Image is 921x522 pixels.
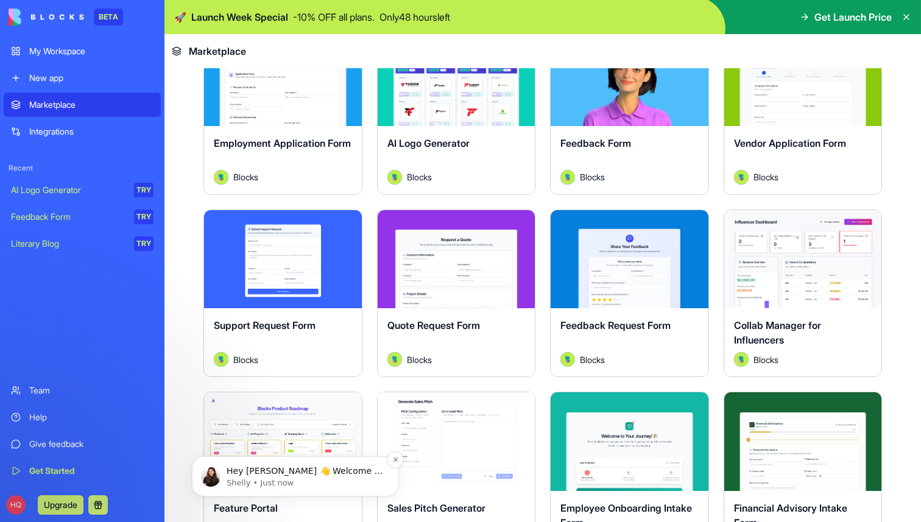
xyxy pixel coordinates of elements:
img: Avatar [214,352,228,367]
span: Collab Manager for Influencers [734,319,821,346]
a: AI Logo GeneratorAvatarBlocks [377,27,536,195]
span: Blocks [233,171,258,183]
a: Support Request FormAvatarBlocks [203,210,362,378]
span: Blocks [753,171,778,183]
img: Avatar [734,352,749,367]
a: Give feedback [4,432,161,456]
a: Feedback Request FormAvatarBlocks [550,210,709,378]
div: Help [29,411,153,423]
a: Integrations [4,119,161,144]
span: Marketplace [189,44,246,58]
div: Integrations [29,125,153,138]
span: Blocks [233,353,258,366]
img: Avatar [387,352,402,367]
span: Blocks [580,171,605,183]
a: My Workspace [4,39,161,63]
span: Vendor Application Form [734,137,846,149]
span: Blocks [753,353,778,366]
a: Help [4,405,161,429]
a: Employment Application FormAvatarBlocks [203,27,362,195]
div: Team [29,384,153,397]
button: Dismiss notification [214,72,230,88]
a: Literary BlogTRY [4,231,161,256]
a: Vendor Application FormAvatarBlocks [724,27,883,195]
a: Get Started [4,459,161,483]
span: HQ [6,495,26,515]
span: Blocks [407,353,432,366]
a: AI Logo GeneratorTRY [4,178,161,202]
span: Feedback Request Form [560,319,671,331]
span: Employment Application Form [214,137,351,149]
span: Blocks [580,353,605,366]
img: Avatar [214,170,228,185]
img: logo [9,9,84,26]
span: Quote Request Form [387,319,480,331]
div: TRY [134,210,153,224]
div: Get Started [29,465,153,477]
div: AI Logo Generator [11,184,125,196]
a: Team [4,378,161,403]
a: Quote Request FormAvatarBlocks [377,210,536,378]
span: Feedback Form [560,137,631,149]
a: Upgrade [38,498,83,510]
span: 🚀 [174,10,186,24]
span: Recent [4,163,161,173]
a: Marketplace [4,93,161,117]
p: - 10 % OFF all plans. [293,10,375,24]
p: Hey [PERSON_NAME] 👋 Welcome to Blocks 🙌 I'm here if you have any questions! [53,86,210,98]
button: Upgrade [38,495,83,515]
img: Profile image for Shelly [27,88,47,107]
img: Avatar [734,170,749,185]
div: TRY [134,183,153,197]
span: Get Launch Price [814,10,892,24]
div: BETA [94,9,123,26]
a: Collab Manager for InfluencersAvatarBlocks [724,210,883,378]
span: Launch Week Special [191,10,288,24]
a: Feedback FormTRY [4,205,161,229]
div: Give feedback [29,438,153,450]
div: Feedback Form [11,211,125,223]
div: Literary Blog [11,238,125,250]
div: New app [29,72,153,84]
span: Support Request Form [214,319,316,331]
a: BETA [9,9,123,26]
img: Avatar [387,170,402,185]
p: Only 48 hours left [379,10,450,24]
div: My Workspace [29,45,153,57]
p: Message from Shelly, sent Just now [53,98,210,109]
a: Feedback FormAvatarBlocks [550,27,709,195]
img: Avatar [560,352,575,367]
div: Marketplace [29,99,153,111]
span: AI Logo Generator [387,137,470,149]
iframe: Intercom notifications message [174,379,417,516]
span: Blocks [407,171,432,183]
span: Sales Pitch Generator [387,502,485,514]
a: New app [4,66,161,90]
div: message notification from Shelly, Just now. Hey Henry 👋 Welcome to Blocks 🙌 I'm here if you have ... [18,77,225,117]
img: Avatar [560,170,575,185]
div: TRY [134,236,153,251]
